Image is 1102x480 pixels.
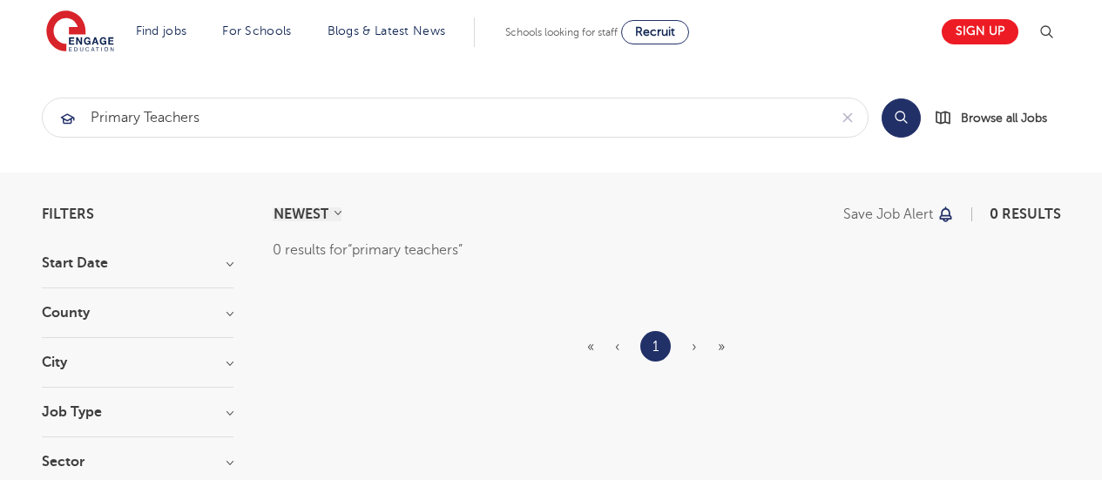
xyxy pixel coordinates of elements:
[42,455,233,469] h3: Sector
[42,306,233,320] h3: County
[635,25,675,38] span: Recruit
[348,242,463,258] q: primary teachers
[328,24,446,37] a: Blogs & Latest News
[587,339,594,355] span: «
[942,19,1018,44] a: Sign up
[42,207,94,221] span: Filters
[843,207,956,221] button: Save job alert
[621,20,689,44] a: Recruit
[935,108,1061,128] a: Browse all Jobs
[692,339,697,355] span: ›
[222,24,291,37] a: For Schools
[882,98,921,138] button: Search
[273,239,1061,261] div: 0 results for
[828,98,868,137] button: Clear
[615,339,619,355] span: ‹
[505,26,618,38] span: Schools looking for staff
[718,339,725,355] span: »
[46,10,114,54] img: Engage Education
[42,405,233,419] h3: Job Type
[42,98,869,138] div: Submit
[136,24,187,37] a: Find jobs
[43,98,828,137] input: Submit
[961,108,1047,128] span: Browse all Jobs
[42,355,233,369] h3: City
[42,256,233,270] h3: Start Date
[990,206,1061,222] span: 0 results
[652,335,659,358] a: 1
[843,207,933,221] p: Save job alert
